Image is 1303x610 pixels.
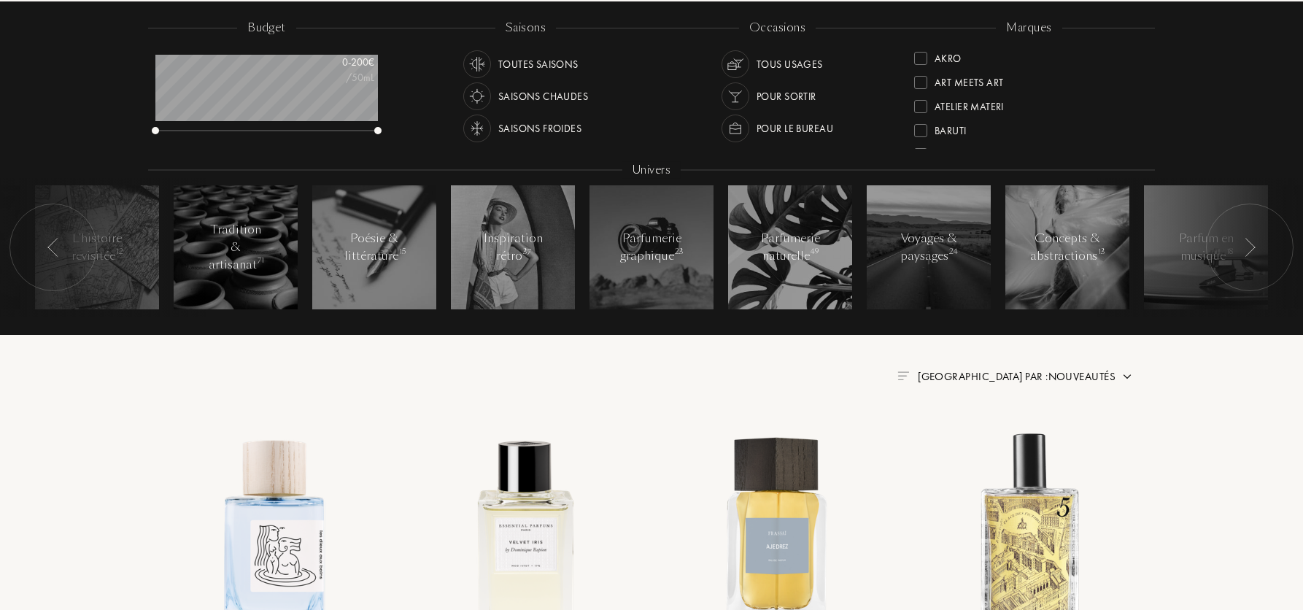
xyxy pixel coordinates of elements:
div: Parfumerie naturelle [759,230,821,265]
img: usage_occasion_work_white.svg [725,118,746,139]
img: usage_occasion_party_white.svg [725,86,746,107]
span: 15 [399,247,406,257]
span: [GEOGRAPHIC_DATA] par : Nouveautés [918,369,1116,384]
span: 23 [675,247,684,257]
div: Art Meets Art [935,70,1003,90]
div: Concepts & abstractions [1030,230,1105,265]
div: 0 - 200 € [301,55,374,70]
span: 37 [523,247,531,257]
img: arr_left.svg [1244,238,1256,257]
div: Pour le bureau [757,115,833,142]
img: filter_by.png [897,371,909,380]
div: Saisons chaudes [498,82,588,110]
div: Atelier Materi [935,94,1004,114]
div: occasions [739,20,816,36]
div: Tous usages [757,50,823,78]
span: 71 [258,255,264,266]
div: Binet-Papillon [935,142,1007,162]
div: Toutes saisons [498,50,579,78]
div: budget [237,20,296,36]
div: /50mL [301,70,374,85]
img: usage_occasion_all_white.svg [725,54,746,74]
div: Tradition & artisanat [205,221,267,274]
div: Poésie & littérature [344,230,406,265]
div: Inspiration rétro [482,230,544,265]
img: usage_season_cold_white.svg [467,118,487,139]
div: Univers [622,162,681,179]
img: usage_season_average_white.svg [467,54,487,74]
img: usage_season_hot_white.svg [467,86,487,107]
span: 24 [949,247,958,257]
div: Parfumerie graphique [620,230,683,265]
div: Akro [935,46,962,66]
div: Saisons froides [498,115,581,142]
div: saisons [495,20,556,36]
div: marques [996,20,1062,36]
span: 49 [811,247,819,257]
div: Pour sortir [757,82,816,110]
img: arr_left.svg [47,238,59,257]
div: Voyages & paysages [898,230,960,265]
img: arrow.png [1121,371,1133,382]
div: Baruti [935,118,967,138]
